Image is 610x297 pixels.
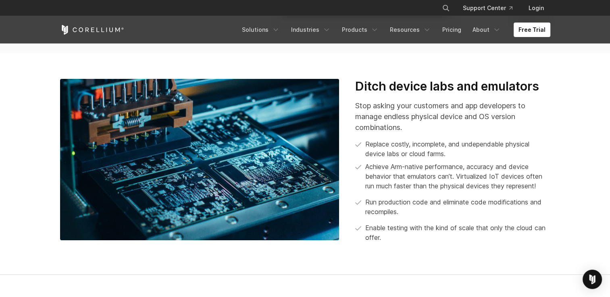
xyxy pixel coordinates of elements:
p: Stop asking your customers and app developers to manage endless physical device and OS version co... [355,100,550,133]
a: About [468,23,506,37]
button: Search [439,1,453,15]
a: Solutions [237,23,285,37]
a: Industries [286,23,335,37]
a: Products [337,23,383,37]
a: Free Trial [514,23,550,37]
a: Pricing [437,23,466,37]
div: Navigation Menu [432,1,550,15]
a: Login [522,1,550,15]
a: Resources [385,23,436,37]
div: Open Intercom Messenger [583,270,602,289]
a: Support Center [456,1,519,15]
li: Achieve Arm-native performance, accuracy and device behavior that emulators can’t. Virtualized Io... [355,162,550,191]
h3: Ditch device labs and emulators [355,79,550,94]
li: Enable testing with the kind of scale that only the cloud can offer. [355,223,550,242]
li: Replace costly, incomplete, and undependable physical device labs or cloud farms. [355,139,550,159]
div: Navigation Menu [237,23,550,37]
img: iot_ditch-device-labs-and-emulators [60,79,339,240]
li: Run production code and eliminate code modifications and recompiles. [355,197,550,217]
a: Corellium Home [60,25,124,35]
